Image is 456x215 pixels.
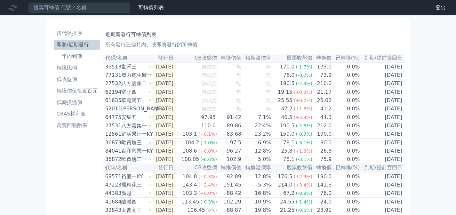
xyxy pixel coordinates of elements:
th: CB收盤價 [176,54,217,62]
td: 0.0% [332,88,360,97]
td: 44.3 [313,113,332,122]
span: (-3.1%) [296,157,312,162]
div: 太普高三 [121,206,150,214]
div: 76.0 [282,71,296,79]
td: 0.0% [332,155,360,163]
div: 97.95 [200,114,217,121]
td: 12.8% [242,172,271,181]
div: 69571 [105,173,120,180]
li: 即將/近期發行 [54,41,100,49]
th: 到期/提前賣回日 [360,54,405,62]
span: (+3.4%) [294,182,312,187]
div: 170.0 [279,63,296,71]
a: 低收盤價 [54,74,100,84]
div: 40.5 [280,114,294,121]
td: 73.9 [313,71,332,79]
a: 登出 [430,3,451,13]
div: 61635 [105,97,120,104]
td: 0.0% [332,96,360,105]
td: [DATE] [360,88,405,97]
div: 64775 [105,114,120,121]
td: [DATE] [153,147,176,155]
a: 轉換比例 [54,63,100,73]
th: 轉換價 [313,54,332,62]
td: 0.0% [332,130,360,139]
td: [DATE] [153,189,176,198]
td: 0.0% [332,172,360,181]
td: [DATE] [360,172,405,181]
p: 所有發行三個月內、或即將發行的可轉債。 [105,41,402,49]
td: 23.91 [313,206,332,214]
td: 21.17 [313,88,332,97]
span: 無成交 [202,89,217,95]
span: (+0.0%) [198,191,217,196]
td: [DATE] [153,139,176,147]
span: (+0.3%) [198,174,217,179]
td: 0.0% [332,147,360,155]
td: 173.0 [313,62,332,71]
div: 78.1 [282,139,296,147]
span: 無 [266,80,271,86]
span: (-2.3%) [296,123,312,128]
td: [DATE] [153,155,176,163]
div: 84041 [105,147,120,155]
div: 190.5 [279,80,296,87]
div: 24.55 [279,198,296,206]
span: (0%) [206,208,217,213]
td: 16.8% [242,189,271,198]
td: [DATE] [153,206,176,214]
div: 裕慶一KY [121,173,150,180]
th: 代碼/名稱 [103,54,153,62]
div: 214.0 [276,181,294,189]
td: 212.0 [313,122,332,130]
div: 歐買尬二 [121,155,150,163]
li: 轉換比例 [54,64,100,72]
td: 97.5 [217,139,242,147]
span: 無成交 [202,64,217,70]
td: 102.9 [217,155,242,163]
div: 歐買尬三 [121,139,150,147]
div: 華電網五 [121,97,150,104]
td: 0.0% [332,198,360,206]
td: [DATE] [153,181,176,189]
div: 41684 [105,198,120,206]
td: [DATE] [153,122,176,130]
span: (-1.4%) [296,199,312,204]
td: [DATE] [360,122,405,130]
td: 12.8% [242,147,271,155]
div: 12561 [105,130,120,138]
td: [DATE] [360,155,405,163]
th: 已轉換(%) [332,54,360,62]
span: 無成交 [202,72,217,78]
div: 47.2 [280,105,294,113]
li: 低轉換溢價 [54,99,100,106]
td: 75.9 [313,155,332,163]
td: [DATE] [360,206,405,214]
div: 143.4 [181,181,198,189]
div: 103.1 [181,130,198,138]
div: 78.1 [282,155,296,163]
a: 低轉換溢價 [54,97,100,107]
th: 已轉換(%) [332,163,360,172]
td: [DATE] [360,62,405,71]
th: 發行日 [153,163,176,172]
div: 八方雲集一 [121,122,150,130]
div: 103.3 [181,189,198,197]
li: 低收盤價 [54,76,100,83]
a: 轉換價值接近百元 [54,86,100,96]
div: 35513 [105,63,120,71]
td: [DATE] [360,189,405,198]
span: (+0.2%) [294,98,312,103]
li: 高賣回報酬率 [54,122,100,129]
td: -5.3% [242,181,271,189]
td: 190.0 [313,130,332,139]
div: 富旺四 [121,88,150,96]
span: (-0.3%) [200,199,217,204]
td: 0.0% [332,206,360,214]
td: 80.1 [313,139,332,147]
td: [DATE] [360,181,405,189]
th: 轉換價值 [217,54,242,62]
th: 轉換溢價率 [242,163,271,172]
div: 21.25 [279,206,296,214]
td: 76.0 [313,189,332,198]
